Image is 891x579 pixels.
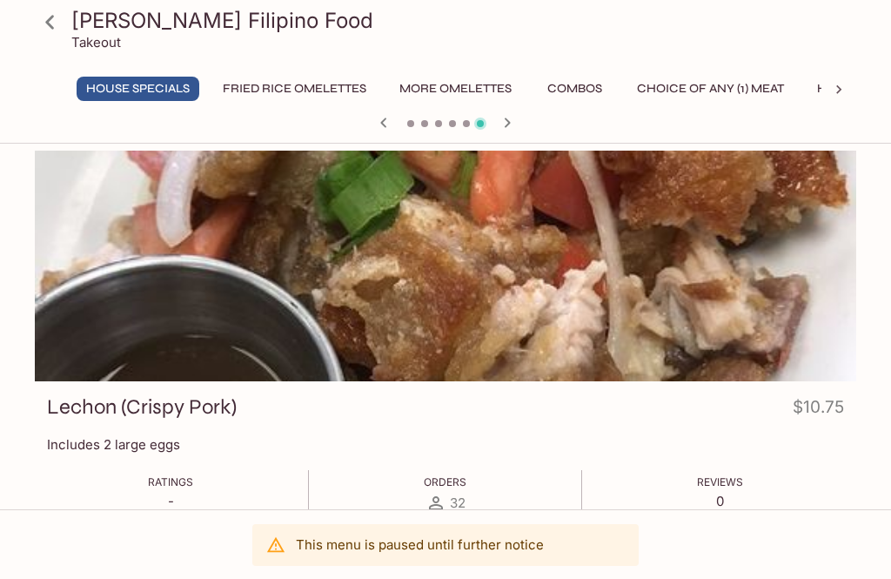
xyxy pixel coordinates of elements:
p: 0 [697,493,743,509]
p: Takeout [71,34,121,50]
button: House Specials [77,77,199,101]
span: Orders [424,475,466,488]
h3: Lechon (Crispy Pork) [47,394,237,421]
p: Includes 2 large eggs [47,436,844,453]
div: Lechon (Crispy Pork) [35,151,856,381]
button: Choice of Any (1) Meat [627,77,794,101]
button: Combos [535,77,613,101]
span: 32 [450,495,466,511]
button: Fried Rice Omelettes [213,77,376,101]
span: Reviews [697,475,743,488]
h3: [PERSON_NAME] Filipino Food [71,7,849,34]
p: This menu is paused until further notice [296,536,544,553]
button: More Omelettes [390,77,521,101]
p: - [148,493,193,509]
span: Ratings [148,475,193,488]
h4: $10.75 [793,394,844,428]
